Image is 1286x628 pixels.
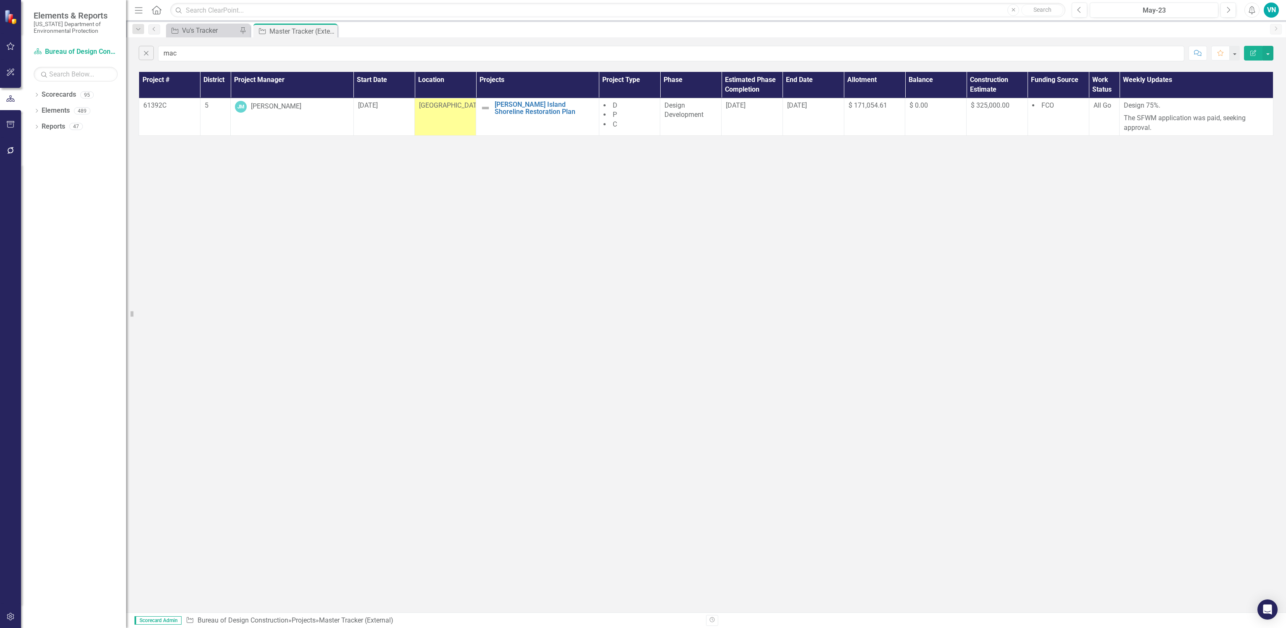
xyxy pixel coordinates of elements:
[4,10,19,24] img: ClearPoint Strategy
[358,101,378,109] span: [DATE]
[480,103,490,113] img: Not Defined
[1257,599,1278,620] div: Open Intercom Messenger
[158,46,1184,61] input: Find in Master Tracker (External)...
[1124,101,1269,112] p: Design 75%.
[34,21,118,34] small: [US_STATE] Department of Environmental Protection
[664,101,704,119] span: Design Development
[613,101,617,109] span: D
[251,102,301,111] div: [PERSON_NAME]
[660,98,722,136] td: Double-Click to Edit
[319,616,393,624] div: Master Tracker (External)
[1093,5,1215,16] div: May-23
[200,98,230,136] td: Double-Click to Edit
[34,47,118,57] a: Bureau of Design Construction
[783,98,844,136] td: Double-Click to Edit
[143,101,196,111] p: 61392C
[1028,98,1089,136] td: Double-Click to Edit
[613,111,617,119] span: P
[967,98,1028,136] td: Double-Click to Edit
[787,101,807,109] span: [DATE]
[80,91,94,98] div: 95
[613,120,617,128] span: C
[69,123,83,130] div: 47
[231,98,354,136] td: Double-Click to Edit
[905,98,967,136] td: Double-Click to Edit
[844,98,905,136] td: Double-Click to Edit
[1033,6,1051,13] span: Search
[205,101,208,109] span: 5
[495,101,595,116] a: [PERSON_NAME] Island Shoreline Restoration Plan
[1089,98,1119,136] td: Double-Click to Edit
[419,101,482,109] span: [GEOGRAPHIC_DATA]
[74,107,90,114] div: 489
[182,25,237,36] div: Vu's Tracker
[198,616,288,624] a: Bureau of Design Construction
[849,101,887,109] span: $ 171,054.61
[909,101,928,109] span: $ 0.00
[42,122,65,132] a: Reports
[722,98,783,136] td: Double-Click to Edit
[1021,4,1063,16] button: Search
[170,3,1065,18] input: Search ClearPoint...
[599,98,660,136] td: Double-Click to Edit
[269,26,335,37] div: Master Tracker (External)
[235,101,247,113] div: JM
[168,25,237,36] a: Vu's Tracker
[34,67,118,82] input: Search Below...
[353,98,415,136] td: Double-Click to Edit
[415,98,476,136] td: Double-Click to Edit
[139,98,200,136] td: Double-Click to Edit
[476,98,599,136] td: Double-Click to Edit Right Click for Context Menu
[292,616,316,624] a: Projects
[1094,101,1111,109] span: All Go
[42,106,70,116] a: Elements
[134,616,182,625] span: Scorecard Admin
[1090,3,1218,18] button: May-23
[42,90,76,100] a: Scorecards
[1264,3,1279,18] button: VN
[186,616,700,625] div: » »
[34,11,118,21] span: Elements & Reports
[1041,101,1054,109] span: FCO
[971,101,1009,109] span: $ 325,000.00
[726,101,746,109] span: [DATE]
[1120,98,1273,136] td: Double-Click to Edit
[1124,112,1269,133] p: The SFWM application was paid, seeking approval.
